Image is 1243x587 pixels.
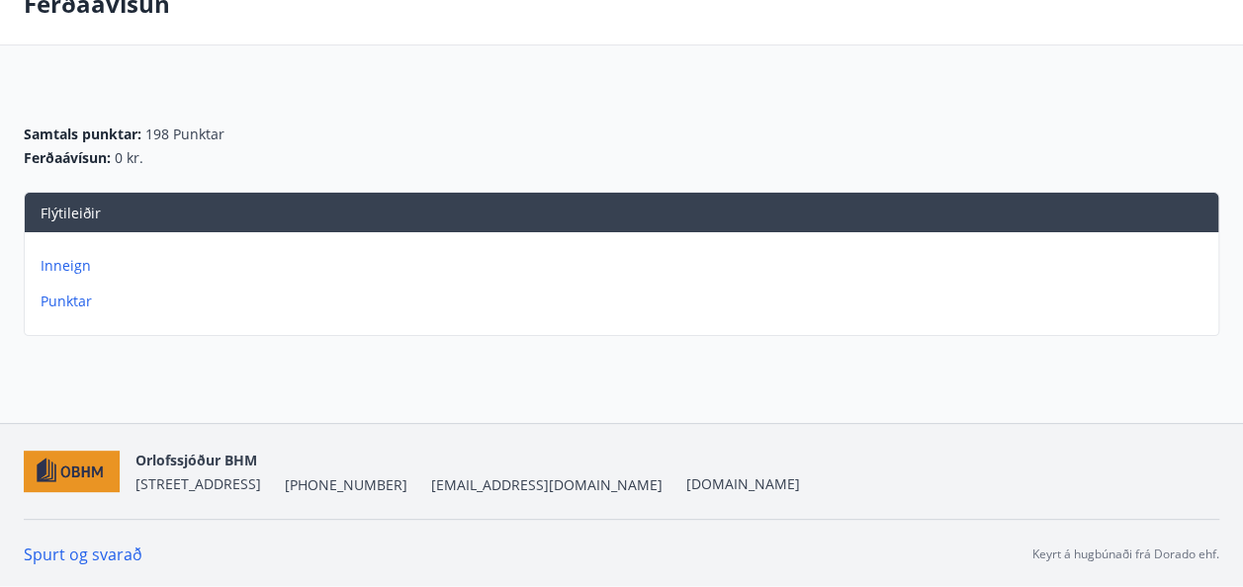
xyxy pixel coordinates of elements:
p: Keyrt á hugbúnaði frá Dorado ehf. [1032,545,1219,563]
a: [DOMAIN_NAME] [686,474,800,493]
span: Ferðaávísun : [24,148,111,168]
a: Spurt og svarað [24,544,142,565]
img: c7HIBRK87IHNqKbXD1qOiSZFdQtg2UzkX3TnRQ1O.png [24,451,120,493]
span: 0 kr. [115,148,143,168]
span: Flýtileiðir [41,204,101,222]
span: [EMAIL_ADDRESS][DOMAIN_NAME] [431,475,663,495]
span: [STREET_ADDRESS] [135,474,261,493]
span: 198 Punktar [145,125,224,144]
span: Samtals punktar : [24,125,141,144]
span: [PHONE_NUMBER] [285,475,407,495]
p: Punktar [41,292,1210,311]
span: Orlofssjóður BHM [135,451,257,469]
p: Inneign [41,256,1210,276]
